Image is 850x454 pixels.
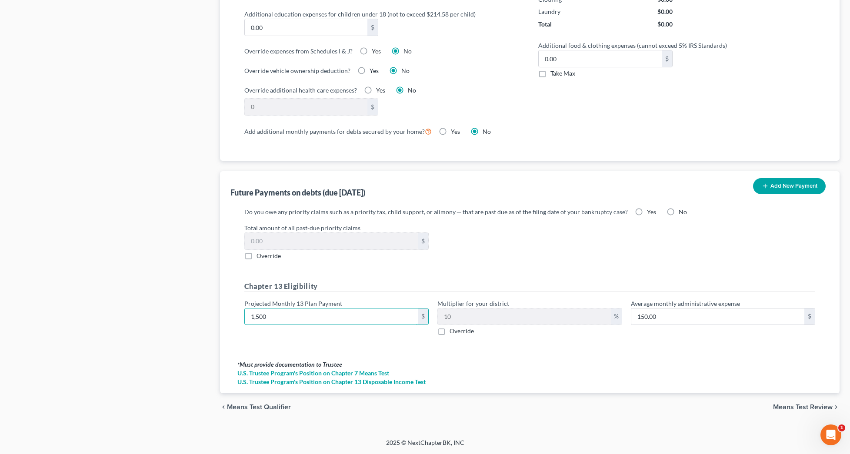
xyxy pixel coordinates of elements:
[230,187,365,198] div: Future Payments on debts (due [DATE])
[372,47,381,55] span: Yes
[245,233,418,249] input: 0.00
[647,208,656,215] span: Yes
[244,299,342,308] label: Projected Monthly 13 Plan Payment
[244,207,628,216] label: Do you owe any priority claims such as a priority tax, child support, or alimony ─ that are past ...
[804,308,815,325] div: $
[657,20,673,29] div: $0.00
[367,19,378,36] div: $
[451,128,460,135] span: Yes
[753,178,826,194] button: Add New Payment
[177,438,673,454] div: 2025 © NextChapterBK, INC
[450,327,474,335] span: Override
[245,19,367,36] input: 0.00
[773,404,840,411] button: Means Test Review chevron_right
[418,308,428,325] div: $
[244,66,350,75] label: Override vehicle ownership deduction?
[408,86,416,94] span: No
[534,41,820,50] label: Additional food & clothing expenses (cannot exceed 5% IRS Standards)
[662,50,672,67] div: $
[820,424,841,445] iframe: Intercom live chat
[244,126,432,136] label: Add additional monthly payments for debts secured by your home?
[244,86,357,95] label: Override additional health care expenses?
[237,360,822,369] div: Must provide documentation to Trustee
[245,99,367,115] input: 0.00
[539,50,661,67] input: 0.00
[376,86,385,94] span: Yes
[538,20,552,29] div: Total
[370,67,379,74] span: Yes
[631,299,740,308] label: Average monthly administrative expense
[838,424,845,431] span: 1
[437,299,509,308] label: Multiplier for your district
[220,404,227,411] i: chevron_left
[244,46,353,56] label: Override expenses from Schedules I & J?
[438,308,610,325] input: 0.00
[611,308,622,325] div: %
[657,7,673,16] div: $0.00
[550,70,575,77] span: Take Max
[679,208,687,215] span: No
[538,7,560,16] div: Laundry
[367,99,378,115] div: $
[237,378,822,386] a: U.S. Trustee Program's Position on Chapter 13 Disposable Income Test
[220,404,291,411] button: chevron_left Means Test Qualifier
[833,404,840,411] i: chevron_right
[631,308,804,325] input: 0.00
[237,369,822,378] a: U.S. Trustee Program's Position on Chapter 7 Means Test
[245,308,418,325] input: 0.00
[240,223,820,232] label: Total amount of all past-due priority claims
[773,404,833,411] span: Means Test Review
[403,47,412,55] span: No
[244,281,815,292] h5: Chapter 13 Eligibility
[418,233,428,249] div: $
[227,404,291,411] span: Means Test Qualifier
[257,252,281,259] span: Override
[401,67,410,74] span: No
[240,10,526,19] label: Additional education expenses for children under 18 (not to exceed $214.58 per child)
[483,128,491,135] span: No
